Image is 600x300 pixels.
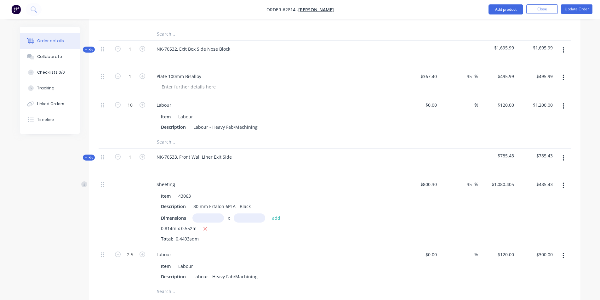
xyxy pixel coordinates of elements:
span: 0.4493sqm [173,236,201,242]
span: $785.43 [481,152,514,159]
button: Linked Orders [20,96,80,112]
div: 43063 [176,191,193,201]
div: Labour [151,250,176,259]
div: Description [158,122,188,132]
span: Kit [85,155,93,160]
div: Tracking [37,85,54,91]
span: % [474,181,478,188]
span: Kit [85,47,93,52]
button: Close [526,4,558,14]
div: Labour - Heavy Fab/Machining [191,272,260,281]
button: add [269,213,284,222]
span: $785.43 [519,152,553,159]
button: Tracking [20,80,80,96]
div: 30 mm Ertalon 6PLA - Black [191,202,253,211]
div: Kit [83,155,95,161]
span: % [474,251,478,258]
div: Sheeting [151,180,180,189]
span: % [474,101,478,109]
span: Dimensions [161,215,186,221]
div: Linked Orders [37,101,64,107]
div: Description [158,202,188,211]
span: Total: [161,236,173,242]
img: Factory [11,5,21,14]
div: Item [158,191,173,201]
div: Labour - Heavy Fab/Machining [191,122,260,132]
button: Order details [20,33,80,49]
div: Checklists 0/0 [37,70,65,75]
span: $1,695.99 [481,44,514,51]
div: Item [158,262,173,271]
div: Plate 100mm Bisalloy [151,72,206,81]
div: Timeline [37,117,54,122]
span: Order #2814 - [266,7,298,13]
button: Timeline [20,112,80,127]
div: NK-70532, Exit Box Side Nose Block [151,44,235,54]
button: Update Order [561,4,592,14]
div: Labour [176,112,196,121]
div: Item [158,112,173,121]
input: Search... [157,285,283,298]
div: Labour [176,262,196,271]
span: 0.814m x 0.552m [161,225,197,233]
span: $1,695.99 [519,44,553,51]
span: x [228,215,230,221]
button: Add product [489,4,523,14]
div: Collaborate [37,54,62,59]
span: % [474,73,478,80]
a: [PERSON_NAME] [298,7,334,13]
div: Labour [151,100,176,110]
button: Checklists 0/0 [20,65,80,80]
input: Search... [157,28,283,40]
div: Order details [37,38,64,44]
div: NK-70533, Front Wall Liner Exit Side [151,152,237,161]
input: Search... [157,136,283,148]
button: Collaborate [20,49,80,65]
div: Description [158,272,188,281]
div: Kit [83,47,95,53]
